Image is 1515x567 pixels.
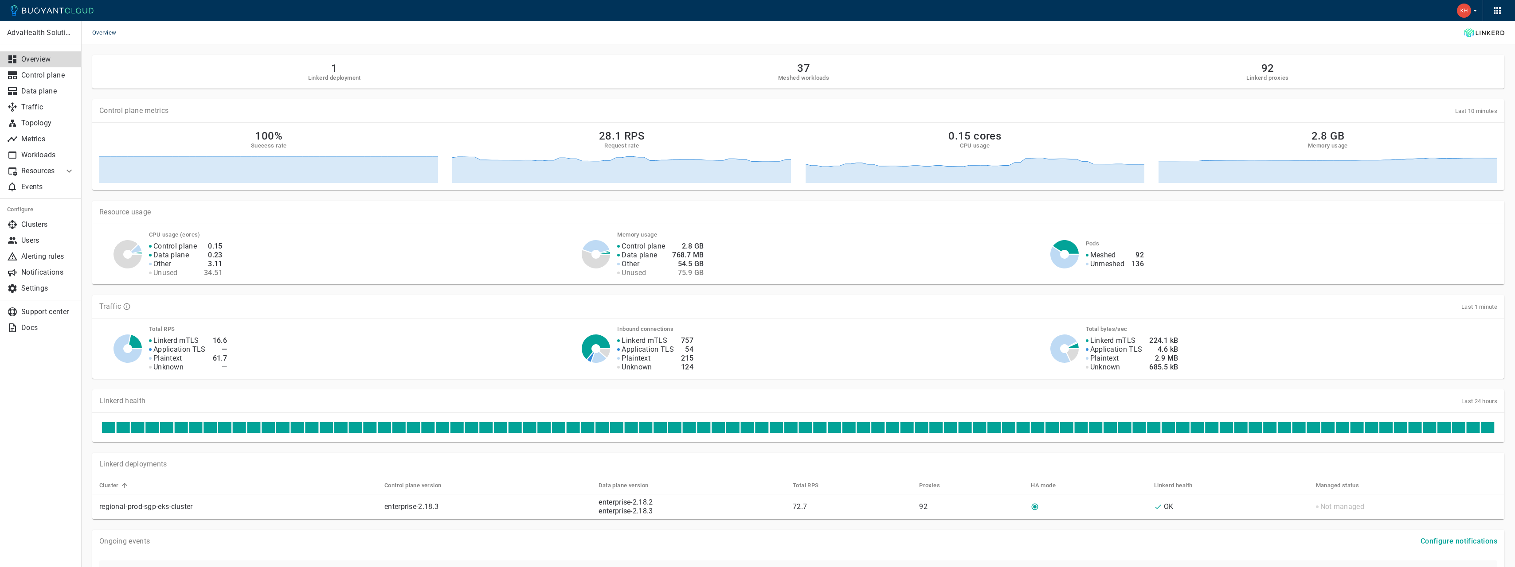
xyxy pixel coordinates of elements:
[960,142,990,149] h5: CPU usage
[204,260,223,268] h4: 3.11
[1090,345,1143,354] p: Application TLS
[21,307,74,316] p: Support center
[255,130,282,142] h2: 100%
[99,302,121,311] p: Traffic
[1159,130,1497,183] a: 2.8 GBMemory usage
[21,220,74,229] p: Clusters
[1149,354,1178,363] h4: 2.9 MB
[99,130,438,183] a: 100%Success rate
[99,502,377,511] p: regional-prod-sgp-eks-cluster
[21,71,74,80] p: Control plane
[384,482,453,489] span: Control plane version
[153,354,182,363] p: Plaintext
[21,268,74,277] p: Notifications
[1131,260,1144,268] h4: 136
[251,142,287,149] h5: Success rate
[1461,303,1497,310] span: Last 1 minute
[99,106,168,115] p: Control plane metrics
[204,251,223,260] h4: 0.23
[778,62,829,74] h2: 37
[622,242,665,251] p: Control plane
[599,482,660,489] span: Data plane version
[672,251,704,260] h4: 768.7 MB
[1421,537,1497,546] h4: Configure notifications
[99,537,150,546] p: Ongoing events
[599,498,653,506] a: enterprise-2.18.2
[92,21,127,44] span: Overview
[622,251,657,260] p: Data plane
[308,74,361,82] h5: Linkerd deployment
[1455,108,1498,114] span: Last 10 minutes
[672,260,704,268] h4: 54.5 GB
[153,336,199,345] p: Linkerd mTLS
[21,323,74,332] p: Docs
[99,482,119,489] h5: Cluster
[1417,536,1501,545] a: Configure notifications
[99,396,145,405] p: Linkerd health
[1320,502,1364,511] p: Not managed
[622,260,639,268] p: Other
[21,135,74,144] p: Metrics
[681,354,693,363] h4: 215
[21,103,74,112] p: Traffic
[1246,74,1288,82] h5: Linkerd proxies
[21,284,74,293] p: Settings
[213,345,227,354] h4: —
[1031,482,1067,489] span: HA mode
[21,119,74,128] p: Topology
[681,336,693,345] h4: 757
[1417,533,1501,549] button: Configure notifications
[793,502,912,511] p: 72.7
[21,167,57,175] p: Resources
[622,354,650,363] p: Plaintext
[204,242,223,251] h4: 0.15
[1246,62,1288,74] h2: 92
[1031,482,1056,489] h5: HA mode
[21,55,74,64] p: Overview
[793,482,819,489] h5: Total RPS
[1316,482,1359,489] h5: Managed status
[7,28,74,37] p: AdvaHealth Solutions
[599,507,653,515] a: enterprise-2.18.3
[1090,260,1124,268] p: Unmeshed
[672,268,704,277] h4: 75.9 GB
[1149,363,1178,372] h4: 685.5 kB
[1311,130,1344,142] h2: 2.8 GB
[948,130,1001,142] h2: 0.15 cores
[806,130,1144,183] a: 0.15 coresCPU usage
[204,268,223,277] h4: 34.51
[384,502,438,511] a: enterprise-2.18.3
[21,151,74,159] p: Workloads
[622,363,652,372] p: Unknown
[21,252,74,261] p: Alerting rules
[919,482,951,489] span: Proxies
[1090,363,1120,372] p: Unknown
[1149,345,1178,354] h4: 4.6 kB
[1154,482,1193,489] h5: Linkerd health
[604,142,639,149] h5: Request rate
[384,482,441,489] h5: Control plane version
[599,482,648,489] h5: Data plane version
[153,242,197,251] p: Control plane
[21,183,74,191] p: Events
[213,336,227,345] h4: 16.6
[153,363,184,372] p: Unknown
[153,251,189,260] p: Data plane
[99,482,130,489] span: Cluster
[1090,354,1119,363] p: Plaintext
[622,336,667,345] p: Linkerd mTLS
[793,482,830,489] span: Total RPS
[153,345,206,354] p: Application TLS
[919,482,940,489] h5: Proxies
[153,268,178,277] p: Unused
[1090,251,1116,260] p: Meshed
[21,87,74,96] p: Data plane
[919,502,1024,511] p: 92
[1457,4,1471,18] img: Khanh Do
[1316,482,1371,489] span: Managed status
[308,62,361,74] h2: 1
[681,363,693,372] h4: 124
[1461,398,1497,404] span: Last 24 hours
[21,236,74,245] p: Users
[153,260,171,268] p: Other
